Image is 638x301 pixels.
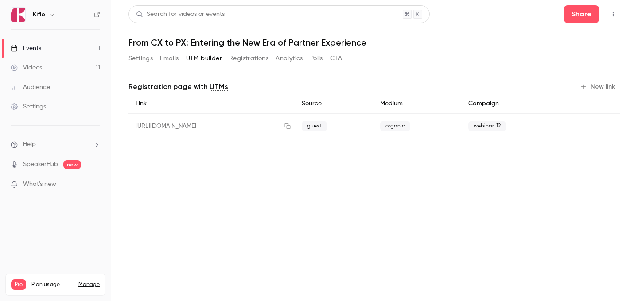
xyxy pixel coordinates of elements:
[11,63,42,72] div: Videos
[23,160,58,169] a: SpeakerHub
[461,94,564,114] div: Campaign
[210,81,228,92] a: UTMs
[186,51,222,66] button: UTM builder
[468,121,506,131] span: webinar_12
[576,80,620,94] button: New link
[128,81,228,92] p: Registration page with
[128,114,295,139] div: [URL][DOMAIN_NAME]
[11,8,25,22] img: Kiflo
[78,281,100,288] a: Manage
[33,10,45,19] h6: Kiflo
[31,281,73,288] span: Plan usage
[128,37,620,48] h1: From CX to PX: Entering the New Era of Partner Experience
[276,51,303,66] button: Analytics
[23,180,56,189] span: What's new
[380,121,410,131] span: organic
[136,10,225,19] div: Search for videos or events
[330,51,342,66] button: CTA
[564,5,599,23] button: Share
[11,44,41,53] div: Events
[128,94,295,114] div: Link
[23,140,36,149] span: Help
[302,121,327,131] span: guest
[11,83,50,92] div: Audience
[295,94,373,114] div: Source
[11,279,26,290] span: Pro
[373,94,461,114] div: Medium
[11,140,100,149] li: help-dropdown-opener
[11,102,46,111] div: Settings
[160,51,179,66] button: Emails
[229,51,268,66] button: Registrations
[128,51,153,66] button: Settings
[63,160,81,169] span: new
[310,51,323,66] button: Polls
